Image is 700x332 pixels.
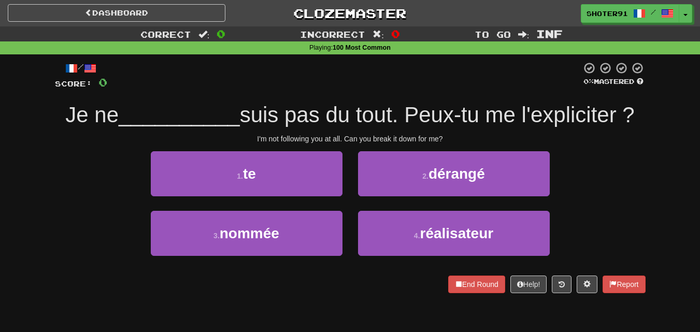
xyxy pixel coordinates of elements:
[55,79,92,88] span: Score:
[119,103,240,127] span: __________
[518,30,530,39] span: :
[65,103,119,127] span: Je ne
[217,27,225,40] span: 0
[333,44,391,51] strong: 100 Most Common
[8,4,225,22] a: Dashboard
[55,62,107,75] div: /
[420,225,494,241] span: réalisateur
[587,9,628,18] span: shoter91
[213,232,220,240] small: 3 .
[373,30,384,39] span: :
[651,8,656,16] span: /
[536,27,563,40] span: Inf
[510,276,547,293] button: Help!
[151,151,342,196] button: 1.te
[581,77,646,86] div: Mastered
[358,151,550,196] button: 2.dérangé
[581,4,679,23] a: shoter91 /
[552,276,572,293] button: Round history (alt+y)
[391,27,400,40] span: 0
[55,134,646,144] div: I'm not following you at all. Can you break it down for me?
[243,166,256,182] span: te
[151,211,342,256] button: 3.nommée
[198,30,210,39] span: :
[422,172,428,180] small: 2 .
[428,166,485,182] span: dérangé
[241,4,459,22] a: Clozemaster
[140,29,191,39] span: Correct
[448,276,505,293] button: End Round
[358,211,550,256] button: 4.réalisateur
[475,29,511,39] span: To go
[603,276,645,293] button: Report
[583,77,594,85] span: 0 %
[237,172,243,180] small: 1 .
[220,225,279,241] span: nommée
[300,29,365,39] span: Incorrect
[240,103,635,127] span: suis pas du tout. Peux-tu me l'expliciter ?
[98,76,107,89] span: 0
[414,232,420,240] small: 4 .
